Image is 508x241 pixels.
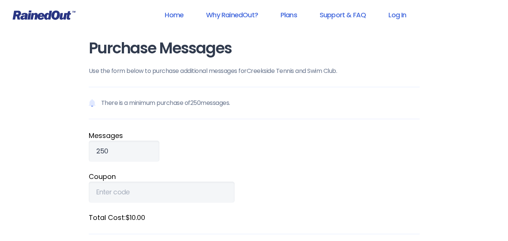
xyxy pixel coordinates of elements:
label: Total Cost: $10.00 [89,212,420,223]
p: Use the form below to purchase additional messages for Creekside Tennis and Swim Club . [89,67,420,76]
input: Qty [89,141,159,162]
p: There is a minimum purchase of 250 messages. [89,87,420,119]
a: Plans [271,6,307,23]
a: Why RainedOut? [196,6,268,23]
h1: Purchase Messages [89,40,420,57]
a: Support & FAQ [310,6,376,23]
label: Message s [89,130,420,141]
img: Notification icon [89,99,96,108]
a: Log In [379,6,416,23]
input: Enter code [89,182,235,203]
label: Coupon [89,171,420,182]
a: Home [155,6,193,23]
